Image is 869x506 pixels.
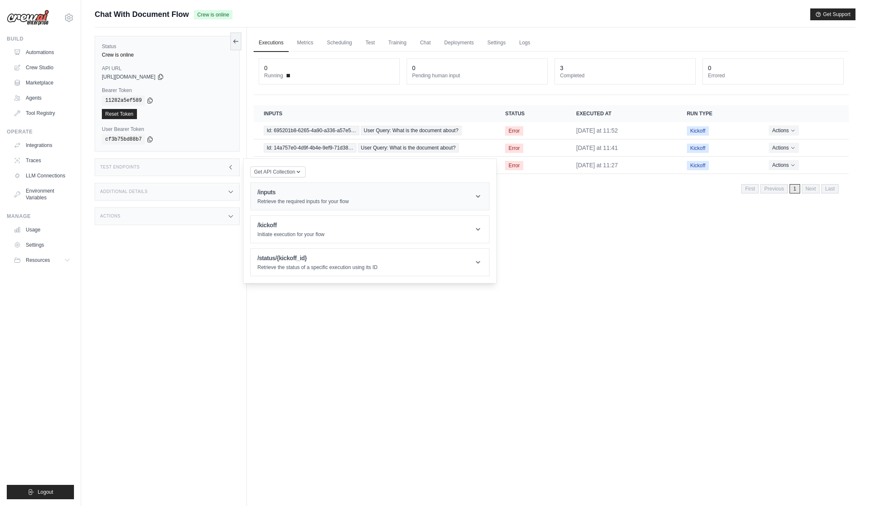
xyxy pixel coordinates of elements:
[576,162,618,169] time: September 3, 2025 at 11:27 BST
[361,126,462,135] span: User Query: What is the document about?
[769,160,799,170] button: Actions for execution
[264,72,283,79] span: Running
[102,65,232,72] label: API URL
[250,166,306,177] button: Get API Collection
[254,105,849,199] section: Crew executions table
[254,105,495,122] th: Inputs
[7,128,74,135] div: Operate
[576,144,618,151] time: September 3, 2025 at 11:41 BST
[827,465,869,506] iframe: Chat Widget
[495,105,566,122] th: Status
[194,10,232,19] span: Crew is online
[505,144,523,153] span: Error
[10,61,74,74] a: Crew Studio
[412,64,415,72] div: 0
[102,126,232,133] label: User Bearer Token
[10,91,74,105] a: Agents
[264,126,359,135] span: Id: 695201b8-6265-4a90-a336-a57e5…
[26,257,50,264] span: Resources
[10,253,74,267] button: Resources
[322,34,357,52] a: Scheduling
[769,143,799,153] button: Actions for execution
[687,161,709,170] span: Kickoff
[741,184,759,193] span: First
[10,139,74,152] a: Integrations
[358,143,459,152] span: User Query: What is the document about?
[415,34,436,52] a: Chat
[760,184,788,193] span: Previous
[264,143,356,152] span: Id: 14a757e0-4d9f-4b4e-9ef9-71d38…
[810,8,855,20] button: Get Support
[439,34,479,52] a: Deployments
[10,184,74,204] a: Environment Variables
[10,154,74,167] a: Traces
[95,8,189,20] span: Chat With Document Flow
[7,213,74,220] div: Manage
[264,126,485,135] a: View execution details for Id
[38,489,53,495] span: Logout
[10,223,74,237] a: Usage
[790,184,800,193] span: 1
[257,264,377,271] p: Retrieve the status of a specific execution using its ID
[7,35,74,42] div: Build
[560,72,690,79] dt: Completed
[741,184,839,193] nav: Pagination
[102,52,232,58] div: Crew is online
[802,184,820,193] span: Next
[264,143,485,152] a: View execution details for Id
[514,34,535,52] a: Logs
[821,184,839,193] span: Last
[102,109,137,119] a: Reset Token
[505,161,523,170] span: Error
[100,189,148,194] h3: Additional Details
[292,34,319,52] a: Metrics
[560,64,563,72] div: 3
[102,87,232,94] label: Bearer Token
[102,43,232,50] label: Status
[257,231,325,238] p: Initiate execution for your flow
[257,188,349,196] h1: /inputs
[7,10,49,26] img: Logo
[257,221,325,229] h1: /kickoff
[708,72,838,79] dt: Errored
[7,485,74,499] button: Logout
[10,169,74,182] a: LLM Connections
[264,64,268,72] div: 0
[257,198,349,205] p: Retrieve the required inputs for your flow
[257,254,377,262] h1: /status/{kickoff_id}
[100,165,140,170] h3: Test Endpoints
[102,95,145,106] code: 11282a5ef589
[254,34,289,52] a: Executions
[361,34,380,52] a: Test
[254,169,295,175] span: Get API Collection
[505,126,523,136] span: Error
[412,72,542,79] dt: Pending human input
[687,144,709,153] span: Kickoff
[100,214,120,219] h3: Actions
[10,238,74,252] a: Settings
[102,73,156,80] span: [URL][DOMAIN_NAME]
[10,106,74,120] a: Tool Registry
[576,127,618,134] time: September 3, 2025 at 11:52 BST
[482,34,511,52] a: Settings
[687,126,709,136] span: Kickoff
[254,177,849,199] nav: Pagination
[10,46,74,59] a: Automations
[708,64,711,72] div: 0
[10,76,74,90] a: Marketplace
[566,105,677,122] th: Executed at
[383,34,412,52] a: Training
[769,125,799,136] button: Actions for execution
[102,134,145,144] code: cf3b75bd88b7
[677,105,759,122] th: Run Type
